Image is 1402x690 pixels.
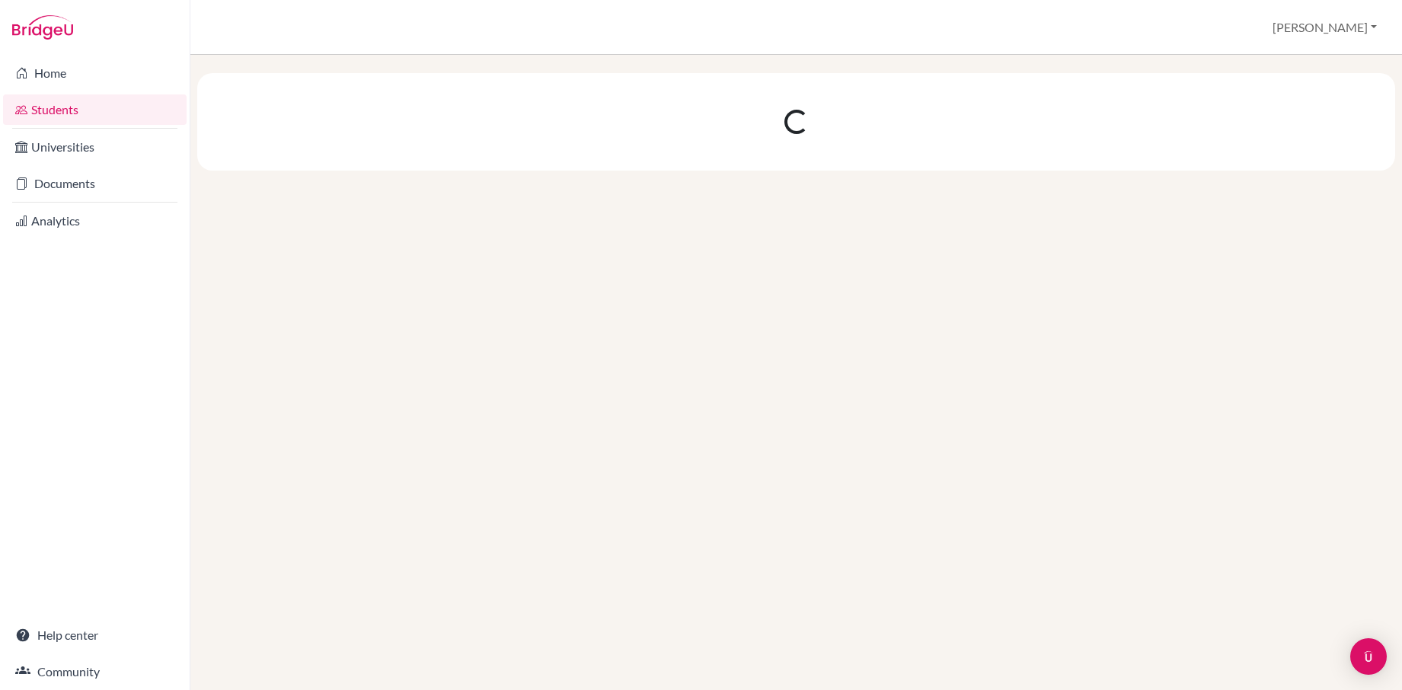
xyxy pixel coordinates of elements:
[3,656,187,687] a: Community
[3,58,187,88] a: Home
[3,168,187,199] a: Documents
[3,620,187,650] a: Help center
[3,94,187,125] a: Students
[1350,638,1387,675] div: Open Intercom Messenger
[12,15,73,40] img: Bridge-U
[3,132,187,162] a: Universities
[3,206,187,236] a: Analytics
[1266,13,1384,42] button: [PERSON_NAME]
